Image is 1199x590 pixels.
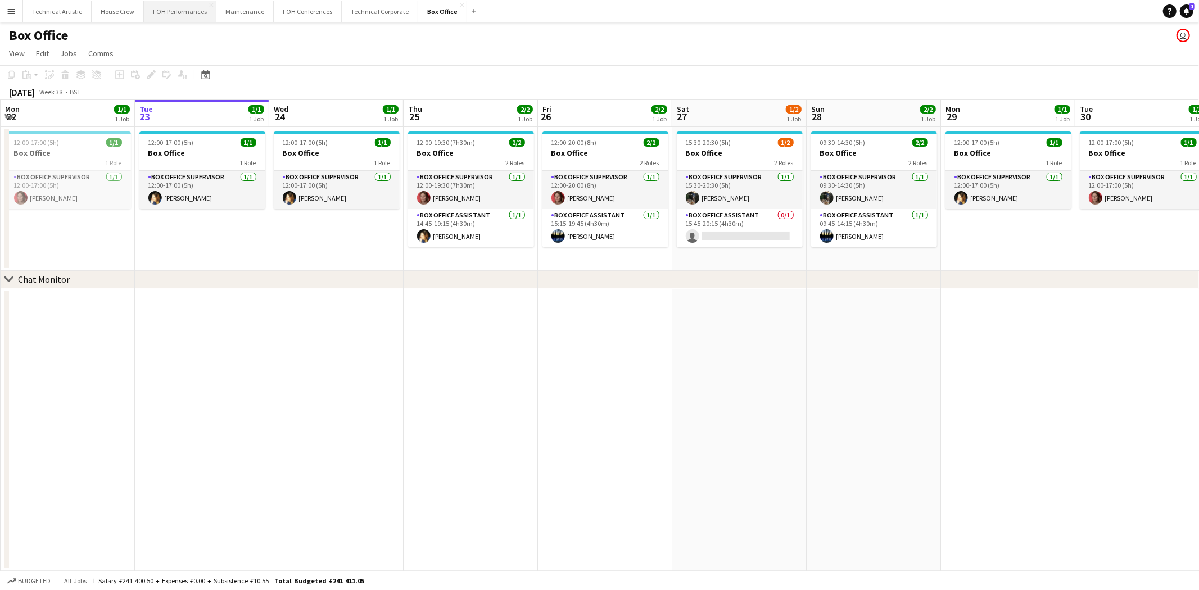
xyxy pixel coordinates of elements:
span: 12:00-17:00 (5h) [14,138,60,147]
app-job-card: 15:30-20:30 (5h)1/2Box Office2 RolesBox Office Supervisor1/115:30-20:30 (5h)[PERSON_NAME]Box Offi... [677,131,803,247]
span: 1/1 [241,138,256,147]
span: 1/1 [1181,138,1197,147]
app-card-role: Box Office Supervisor1/112:00-17:00 (5h)[PERSON_NAME] [945,171,1071,209]
div: 1 Job [786,115,801,123]
app-card-role: Box Office Supervisor1/109:30-14:30 (5h)[PERSON_NAME] [811,171,937,209]
span: Mon [945,104,960,114]
span: 22 [3,110,20,123]
app-card-role: Box Office Supervisor1/115:30-20:30 (5h)[PERSON_NAME] [677,171,803,209]
span: 12:00-17:00 (5h) [283,138,328,147]
h3: Box Office [274,148,400,158]
a: Edit [31,46,53,61]
button: Budgeted [6,575,52,587]
span: 1/1 [375,138,391,147]
span: 1/1 [114,105,130,114]
span: Tue [139,104,153,114]
div: 1 Job [652,115,667,123]
div: BST [70,88,81,96]
span: 2/2 [651,105,667,114]
span: 2/2 [517,105,533,114]
span: Comms [88,48,114,58]
span: Thu [408,104,422,114]
span: Week 38 [37,88,65,96]
span: 1 Role [1180,158,1197,167]
h3: Box Office [945,148,1071,158]
span: 1 Role [374,158,391,167]
span: Wed [274,104,288,114]
span: 09:30-14:30 (5h) [820,138,866,147]
button: Maintenance [216,1,274,22]
h3: Box Office [408,148,534,158]
app-card-role: Box Office Supervisor1/112:00-17:00 (5h)[PERSON_NAME] [5,171,131,209]
span: 12:00-19:30 (7h30m) [417,138,476,147]
div: 1 Job [383,115,398,123]
button: Technical Artistic [23,1,92,22]
span: 2 Roles [909,158,928,167]
app-job-card: 12:00-20:00 (8h)2/2Box Office2 RolesBox Office Supervisor1/112:00-20:00 (8h)[PERSON_NAME]Box Offi... [542,131,668,247]
span: 2/2 [644,138,659,147]
app-card-role: Box Office Supervisor1/112:00-19:30 (7h30m)[PERSON_NAME] [408,171,534,209]
span: 12:00-17:00 (5h) [1089,138,1134,147]
span: 2 Roles [506,158,525,167]
span: 28 [809,110,825,123]
span: 2 Roles [640,158,659,167]
span: 27 [675,110,689,123]
h3: Box Office [5,148,131,158]
app-job-card: 09:30-14:30 (5h)2/2Box Office2 RolesBox Office Supervisor1/109:30-14:30 (5h)[PERSON_NAME]Box Offi... [811,131,937,247]
h3: Box Office [139,148,265,158]
button: Technical Corporate [342,1,418,22]
span: 30 [1078,110,1093,123]
div: 1 Job [115,115,129,123]
span: 15:30-20:30 (5h) [686,138,731,147]
app-card-role: Box Office Assistant1/109:45-14:15 (4h30m)[PERSON_NAME] [811,209,937,247]
span: 1/2 [778,138,794,147]
span: Mon [5,104,20,114]
span: 1 Role [240,158,256,167]
span: Budgeted [18,577,51,585]
app-card-role: Box Office Supervisor1/112:00-20:00 (8h)[PERSON_NAME] [542,171,668,209]
h1: Box Office [9,27,68,44]
span: 12:00-17:00 (5h) [148,138,194,147]
span: 23 [138,110,153,123]
span: 1/1 [106,138,122,147]
span: Fri [542,104,551,114]
h3: Box Office [677,148,803,158]
a: 1 [1180,4,1193,18]
app-job-card: 12:00-17:00 (5h)1/1Box Office1 RoleBox Office Supervisor1/112:00-17:00 (5h)[PERSON_NAME] [5,131,131,209]
div: 1 Job [921,115,935,123]
h3: Box Office [542,148,668,158]
app-job-card: 12:00-17:00 (5h)1/1Box Office1 RoleBox Office Supervisor1/112:00-17:00 (5h)[PERSON_NAME] [945,131,1071,209]
app-user-avatar: Sally PERM Pochciol [1177,29,1190,42]
span: 25 [406,110,422,123]
span: All jobs [62,577,89,585]
app-job-card: 12:00-17:00 (5h)1/1Box Office1 RoleBox Office Supervisor1/112:00-17:00 (5h)[PERSON_NAME] [274,131,400,209]
span: 2/2 [912,138,928,147]
span: 12:00-20:00 (8h) [551,138,597,147]
span: Tue [1080,104,1093,114]
div: Salary £241 400.50 + Expenses £0.00 + Subsistence £10.55 = [98,577,364,585]
app-card-role: Box Office Supervisor1/112:00-17:00 (5h)[PERSON_NAME] [274,171,400,209]
h3: Box Office [811,148,937,158]
span: Sun [811,104,825,114]
span: 24 [272,110,288,123]
a: View [4,46,29,61]
span: 2 Roles [775,158,794,167]
app-job-card: 12:00-17:00 (5h)1/1Box Office1 RoleBox Office Supervisor1/112:00-17:00 (5h)[PERSON_NAME] [139,131,265,209]
span: 1 Role [1046,158,1062,167]
div: [DATE] [9,87,35,98]
div: 1 Job [518,115,532,123]
span: 12:00-17:00 (5h) [954,138,1000,147]
span: 1/1 [248,105,264,114]
span: 1 Role [106,158,122,167]
div: 12:00-19:30 (7h30m)2/2Box Office2 RolesBox Office Supervisor1/112:00-19:30 (7h30m)[PERSON_NAME]Bo... [408,131,534,247]
span: Edit [36,48,49,58]
app-card-role: Box Office Assistant1/115:15-19:45 (4h30m)[PERSON_NAME] [542,209,668,247]
app-card-role: Box Office Assistant1/114:45-19:15 (4h30m)[PERSON_NAME] [408,209,534,247]
app-card-role: Box Office Supervisor1/112:00-17:00 (5h)[PERSON_NAME] [139,171,265,209]
span: 1/1 [383,105,399,114]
